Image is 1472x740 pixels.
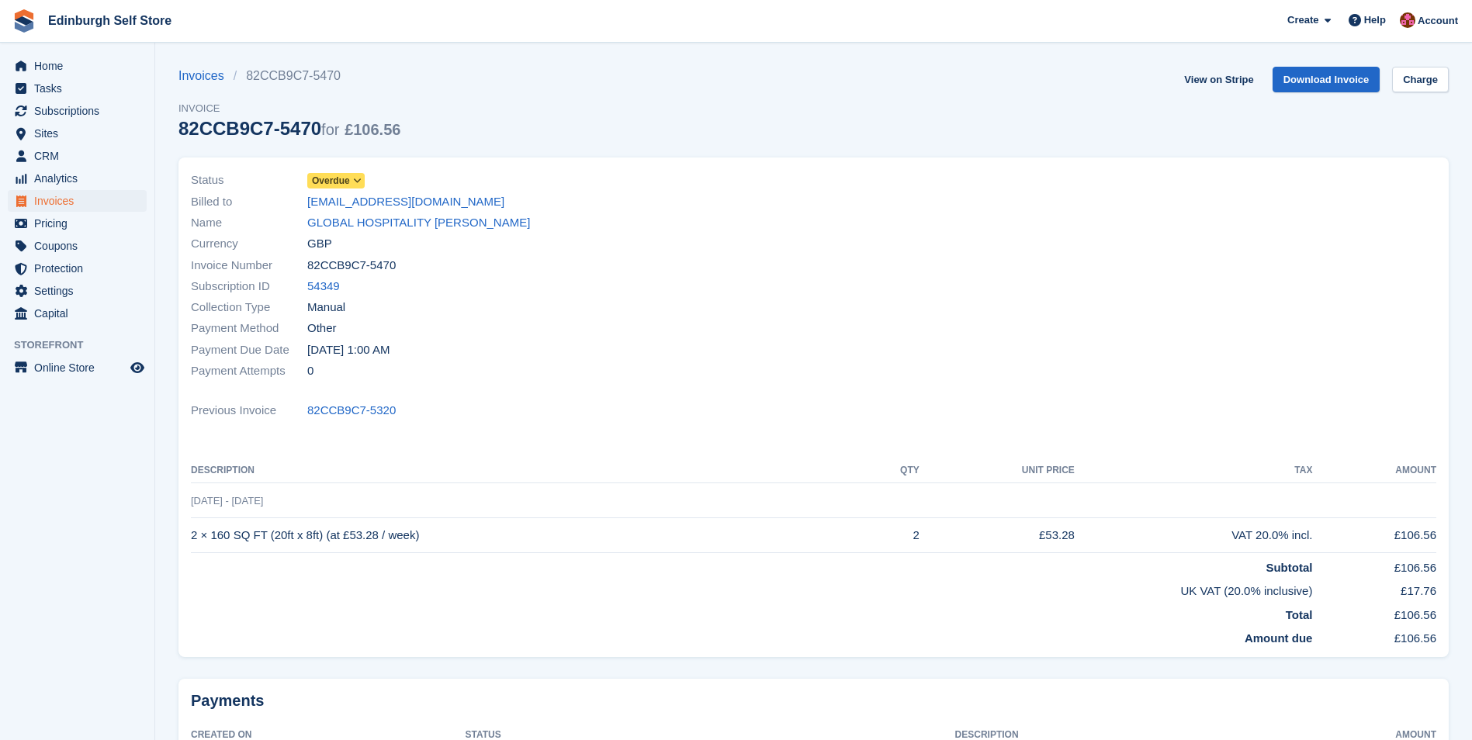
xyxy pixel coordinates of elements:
[191,402,307,420] span: Previous Invoice
[1286,608,1313,621] strong: Total
[191,193,307,211] span: Billed to
[307,257,396,275] span: 82CCB9C7-5470
[34,55,127,77] span: Home
[863,458,920,483] th: QTY
[191,691,1436,711] h2: Payments
[34,258,127,279] span: Protection
[191,171,307,189] span: Status
[34,303,127,324] span: Capital
[1312,518,1436,553] td: £106.56
[1266,561,1312,574] strong: Subtotal
[307,402,396,420] a: 82CCB9C7-5320
[178,118,400,139] div: 82CCB9C7-5470
[34,213,127,234] span: Pricing
[178,101,400,116] span: Invoice
[8,258,147,279] a: menu
[42,8,178,33] a: Edinburgh Self Store
[307,278,340,296] a: 54349
[8,78,147,99] a: menu
[8,168,147,189] a: menu
[191,235,307,253] span: Currency
[8,55,147,77] a: menu
[1287,12,1318,28] span: Create
[191,341,307,359] span: Payment Due Date
[34,280,127,302] span: Settings
[307,235,332,253] span: GBP
[307,299,345,316] span: Manual
[307,171,365,189] a: Overdue
[321,121,339,138] span: for
[307,362,313,380] span: 0
[34,78,127,99] span: Tasks
[34,123,127,144] span: Sites
[178,67,234,85] a: Invoices
[12,9,36,33] img: stora-icon-8386f47178a22dfd0bd8f6a31ec36ba5ce8667c1dd55bd0f319d3a0aa187defe.svg
[8,190,147,212] a: menu
[1312,624,1436,648] td: £106.56
[34,168,127,189] span: Analytics
[8,145,147,167] a: menu
[307,341,390,359] time: 2025-08-10 00:00:00 UTC
[1418,13,1458,29] span: Account
[1075,527,1313,545] div: VAT 20.0% incl.
[312,174,350,188] span: Overdue
[1312,576,1436,600] td: £17.76
[307,320,337,337] span: Other
[178,67,400,85] nav: breadcrumbs
[191,320,307,337] span: Payment Method
[863,518,920,553] td: 2
[191,214,307,232] span: Name
[1392,67,1449,92] a: Charge
[345,121,400,138] span: £106.56
[8,280,147,302] a: menu
[191,495,263,507] span: [DATE] - [DATE]
[1273,67,1380,92] a: Download Invoice
[307,214,530,232] a: GLOBAL HOSPITALITY [PERSON_NAME]
[1245,631,1313,645] strong: Amount due
[191,518,863,553] td: 2 × 160 SQ FT (20ft x 8ft) (at £53.28 / week)
[8,100,147,122] a: menu
[1075,458,1313,483] th: Tax
[1312,458,1436,483] th: Amount
[920,458,1075,483] th: Unit Price
[34,100,127,122] span: Subscriptions
[34,235,127,257] span: Coupons
[34,145,127,167] span: CRM
[8,235,147,257] a: menu
[1364,12,1386,28] span: Help
[191,362,307,380] span: Payment Attempts
[191,278,307,296] span: Subscription ID
[191,299,307,316] span: Collection Type
[34,357,127,379] span: Online Store
[191,576,1312,600] td: UK VAT (20.0% inclusive)
[8,213,147,234] a: menu
[8,303,147,324] a: menu
[1312,600,1436,624] td: £106.56
[1312,552,1436,576] td: £106.56
[8,123,147,144] a: menu
[191,458,863,483] th: Description
[14,337,154,353] span: Storefront
[1178,67,1259,92] a: View on Stripe
[128,358,147,377] a: Preview store
[8,357,147,379] a: menu
[191,257,307,275] span: Invoice Number
[34,190,127,212] span: Invoices
[1400,12,1415,28] img: Lucy Michalec
[920,518,1075,553] td: £53.28
[307,193,504,211] a: [EMAIL_ADDRESS][DOMAIN_NAME]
